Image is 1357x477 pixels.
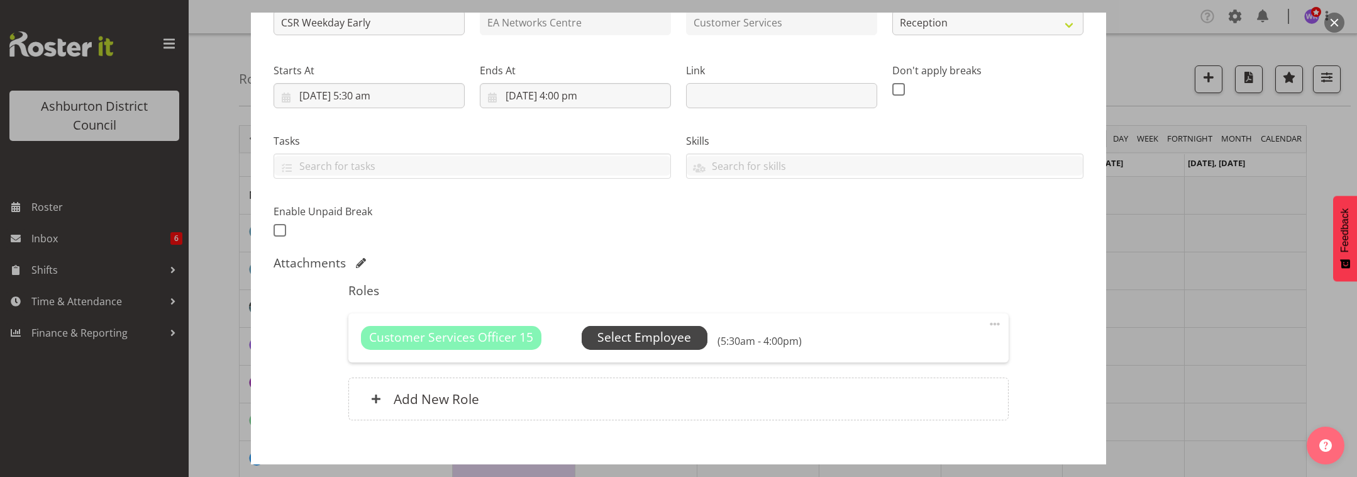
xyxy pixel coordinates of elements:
[1319,439,1332,452] img: help-xxl-2.png
[274,83,465,108] input: Click to select...
[274,204,465,219] label: Enable Unpaid Break
[480,83,671,108] input: Click to select...
[480,63,671,78] label: Ends At
[892,63,1083,78] label: Don't apply breaks
[1339,208,1351,252] span: Feedback
[274,133,671,149] label: Tasks
[274,255,346,271] h5: Attachments
[369,328,533,347] span: Customer Services Officer 15
[274,156,670,176] input: Search for tasks
[597,328,691,347] span: Select Employee
[274,10,465,35] input: Shift Instance Name
[394,391,479,407] h6: Add New Role
[686,133,1083,149] label: Skills
[687,156,1083,176] input: Search for skills
[274,63,465,78] label: Starts At
[348,283,1008,298] h5: Roles
[1333,196,1357,281] button: Feedback - Show survey
[686,63,877,78] label: Link
[717,335,802,347] h6: (5:30am - 4:00pm)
